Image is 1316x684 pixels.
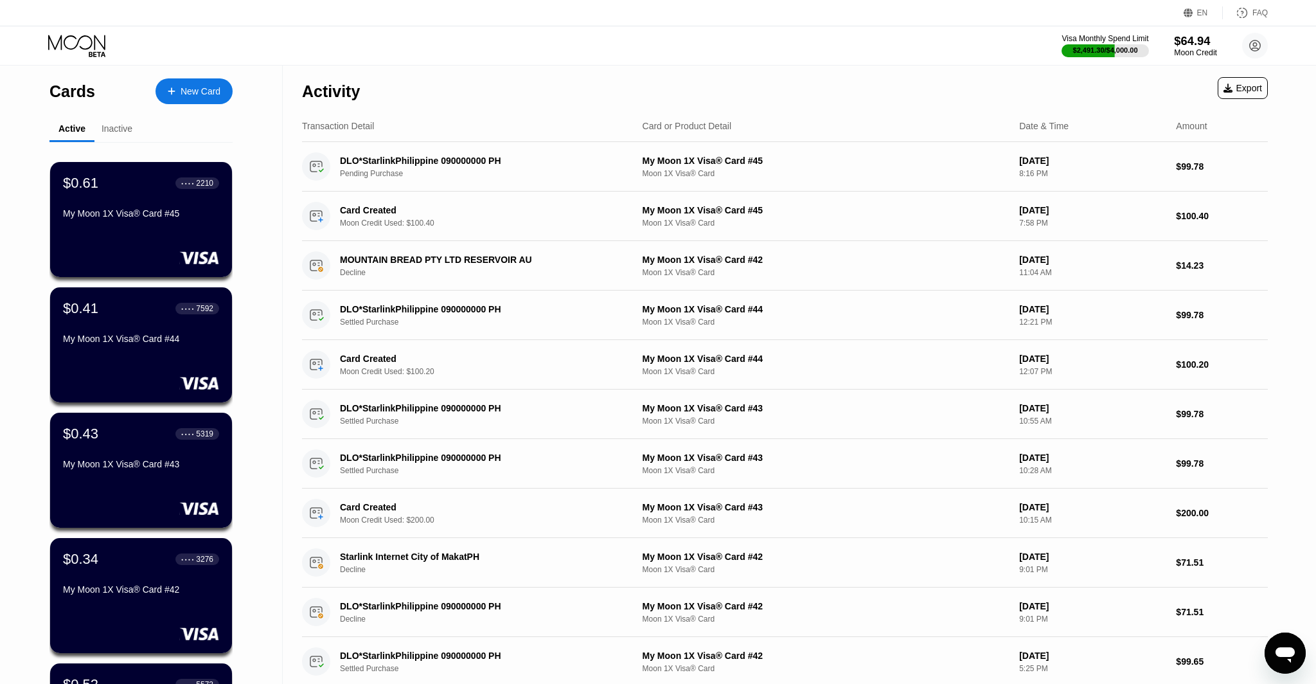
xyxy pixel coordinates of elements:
[643,219,1009,228] div: Moon 1X Visa® Card
[302,121,374,131] div: Transaction Detail
[643,367,1009,376] div: Moon 1X Visa® Card
[643,466,1009,475] div: Moon 1X Visa® Card
[643,255,1009,265] div: My Moon 1X Visa® Card #42
[196,304,213,313] div: 7592
[1019,552,1166,562] div: [DATE]
[156,78,233,104] div: New Card
[1218,77,1268,99] div: Export
[63,584,219,595] div: My Moon 1X Visa® Card #42
[63,426,98,442] div: $0.43
[643,169,1009,178] div: Moon 1X Visa® Card
[1252,8,1268,17] div: FAQ
[1176,508,1268,518] div: $200.00
[58,123,85,134] div: Active
[1019,255,1166,265] div: [DATE]
[340,417,637,426] div: Settled Purchase
[340,318,637,327] div: Settled Purchase
[1019,417,1166,426] div: 10:55 AM
[302,489,1268,538] div: Card CreatedMoon Credit Used: $200.00My Moon 1X Visa® Card #43Moon 1X Visa® Card[DATE]10:15 AM$20...
[643,417,1009,426] div: Moon 1X Visa® Card
[643,318,1009,327] div: Moon 1X Visa® Card
[340,304,616,314] div: DLO*StarlinkPhilippine 090000000 PH
[63,334,219,344] div: My Moon 1X Visa® Card #44
[50,413,232,528] div: $0.43● ● ● ●5319My Moon 1X Visa® Card #43
[643,615,1009,624] div: Moon 1X Visa® Card
[1019,318,1166,327] div: 12:21 PM
[1019,205,1166,215] div: [DATE]
[1176,359,1268,370] div: $100.20
[49,82,95,101] div: Cards
[340,466,637,475] div: Settled Purchase
[643,516,1009,525] div: Moon 1X Visa® Card
[340,268,637,277] div: Decline
[1176,211,1268,221] div: $100.40
[302,241,1268,291] div: MOUNTAIN BREAD PTY LTD RESERVOIR AUDeclineMy Moon 1X Visa® Card #42Moon 1X Visa® Card[DATE]11:04 ...
[1062,34,1148,57] div: Visa Monthly Spend Limit$2,491.30/$4,000.00
[340,601,616,611] div: DLO*StarlinkPhilippine 090000000 PH
[302,291,1268,340] div: DLO*StarlinkPhilippine 090000000 PHSettled PurchaseMy Moon 1X Visa® Card #44Moon 1X Visa® Card[DA...
[196,179,213,188] div: 2210
[302,340,1268,390] div: Card CreatedMoon Credit Used: $100.20My Moon 1X Visa® Card #44Moon 1X Visa® Card[DATE]12:07 PM$10...
[1062,34,1148,43] div: Visa Monthly Spend Limit
[1073,46,1138,54] div: $2,491.30 / $4,000.00
[63,208,219,219] div: My Moon 1X Visa® Card #45
[643,651,1009,661] div: My Moon 1X Visa® Card #42
[340,255,616,265] div: MOUNTAIN BREAD PTY LTD RESERVOIR AU
[181,557,194,561] div: ● ● ● ●
[643,552,1009,562] div: My Moon 1X Visa® Card #42
[643,304,1009,314] div: My Moon 1X Visa® Card #44
[1184,6,1223,19] div: EN
[340,552,616,562] div: Starlink Internet City of MakatPH
[1176,161,1268,172] div: $99.78
[1176,557,1268,568] div: $71.51
[1019,664,1166,673] div: 5:25 PM
[1176,310,1268,320] div: $99.78
[340,615,637,624] div: Decline
[1223,83,1262,93] div: Export
[340,169,637,178] div: Pending Purchase
[340,156,616,166] div: DLO*StarlinkPhilippine 090000000 PH
[340,367,637,376] div: Moon Credit Used: $100.20
[643,354,1009,364] div: My Moon 1X Visa® Card #44
[1176,656,1268,667] div: $99.65
[340,354,616,364] div: Card Created
[1019,121,1069,131] div: Date & Time
[63,175,98,192] div: $0.61
[1176,409,1268,419] div: $99.78
[340,403,616,413] div: DLO*StarlinkPhilippine 090000000 PH
[1174,34,1217,57] div: $64.94Moon Credit
[50,162,232,277] div: $0.61● ● ● ●2210My Moon 1X Visa® Card #45
[1019,403,1166,413] div: [DATE]
[63,300,98,317] div: $0.41
[643,121,732,131] div: Card or Product Detail
[643,502,1009,512] div: My Moon 1X Visa® Card #43
[181,432,194,436] div: ● ● ● ●
[302,192,1268,241] div: Card CreatedMoon Credit Used: $100.40My Moon 1X Visa® Card #45Moon 1X Visa® Card[DATE]7:58 PM$100.40
[196,555,213,564] div: 3276
[181,86,220,97] div: New Card
[1019,651,1166,661] div: [DATE]
[102,123,132,134] div: Inactive
[302,142,1268,192] div: DLO*StarlinkPhilippine 090000000 PHPending PurchaseMy Moon 1X Visa® Card #45Moon 1X Visa® Card[DA...
[340,219,637,228] div: Moon Credit Used: $100.40
[1019,601,1166,611] div: [DATE]
[1019,615,1166,624] div: 9:01 PM
[1019,354,1166,364] div: [DATE]
[50,287,232,402] div: $0.41● ● ● ●7592My Moon 1X Visa® Card #44
[643,453,1009,463] div: My Moon 1X Visa® Card #43
[1176,121,1207,131] div: Amount
[1019,367,1166,376] div: 12:07 PM
[643,403,1009,413] div: My Moon 1X Visa® Card #43
[340,516,637,525] div: Moon Credit Used: $200.00
[1019,156,1166,166] div: [DATE]
[1174,48,1217,57] div: Moon Credit
[1019,169,1166,178] div: 8:16 PM
[340,565,637,574] div: Decline
[1019,516,1166,525] div: 10:15 AM
[643,664,1009,673] div: Moon 1X Visa® Card
[1019,453,1166,463] div: [DATE]
[302,390,1268,439] div: DLO*StarlinkPhilippine 090000000 PHSettled PurchaseMy Moon 1X Visa® Card #43Moon 1X Visa® Card[DA...
[1176,260,1268,271] div: $14.23
[1019,466,1166,475] div: 10:28 AM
